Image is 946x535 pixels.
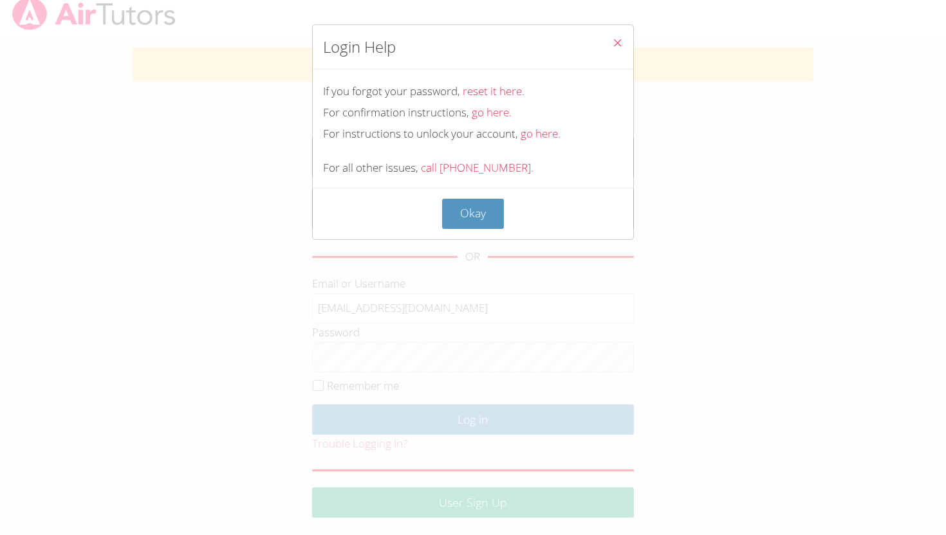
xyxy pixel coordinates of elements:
a: go here. [472,105,512,120]
div: For confirmation instructions, [323,104,623,122]
a: reset it here. [463,84,524,98]
div: For instructions to unlock your account, [323,125,623,143]
h2: Login Help [323,35,396,59]
button: Okay [442,199,504,229]
a: call [PHONE_NUMBER]. [421,160,533,175]
div: For all other issues, [323,159,623,177]
a: go here. [521,126,561,141]
button: Close [602,25,633,64]
div: If you forgot your password, [323,82,623,101]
